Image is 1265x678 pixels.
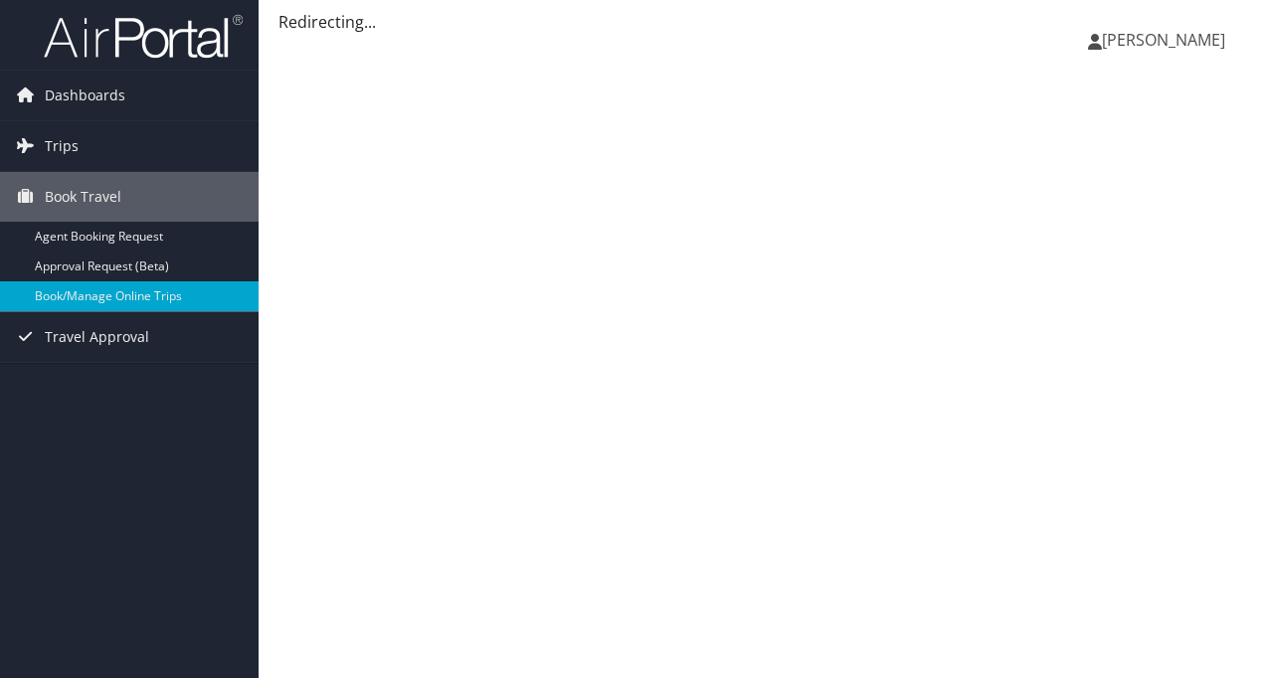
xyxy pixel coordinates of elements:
[45,172,121,222] span: Book Travel
[44,13,243,60] img: airportal-logo.png
[278,10,1245,34] div: Redirecting...
[45,121,79,171] span: Trips
[1088,10,1245,70] a: [PERSON_NAME]
[45,312,149,362] span: Travel Approval
[1102,29,1225,51] span: [PERSON_NAME]
[45,71,125,120] span: Dashboards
